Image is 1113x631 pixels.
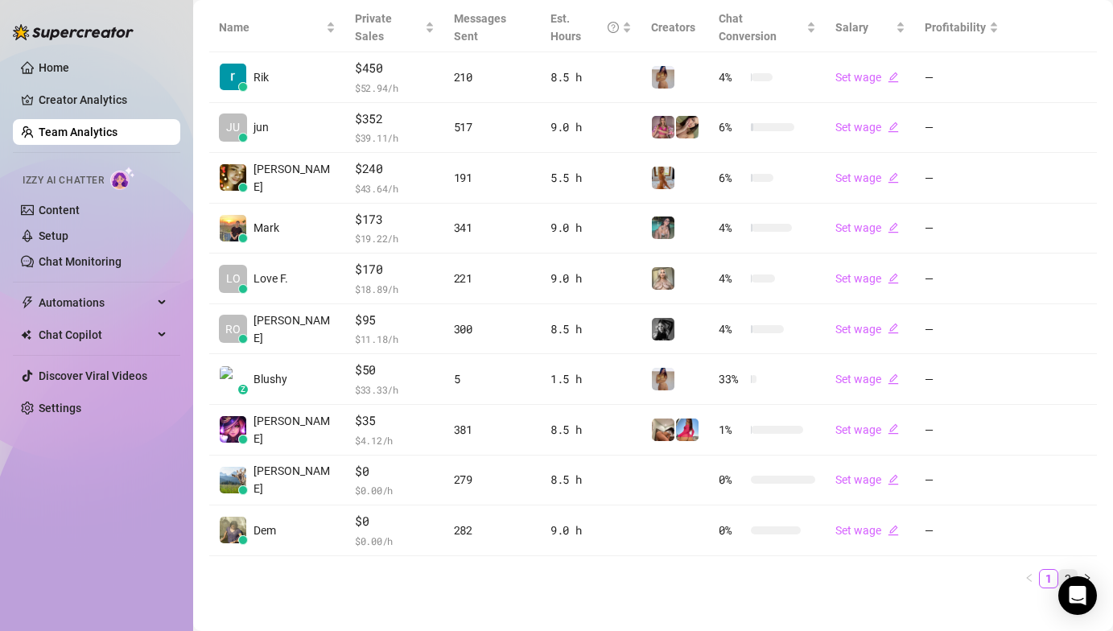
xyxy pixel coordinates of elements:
[355,462,435,481] span: $0
[550,270,633,287] div: 9.0 h
[888,273,899,284] span: edit
[925,21,986,34] span: Profitability
[254,118,269,136] span: jun
[355,281,435,297] span: $ 18.89 /h
[355,180,435,196] span: $ 43.64 /h
[39,255,122,268] a: Chat Monitoring
[550,421,633,439] div: 8.5 h
[254,270,288,287] span: Love F.
[39,402,81,414] a: Settings
[888,172,899,184] span: edit
[888,525,899,536] span: edit
[39,290,153,315] span: Automations
[719,219,744,237] span: 4 %
[355,210,435,229] span: $173
[454,118,531,136] div: 517
[355,230,435,246] span: $ 19.22 /h
[915,304,1008,355] td: —
[888,474,899,485] span: edit
[835,473,899,486] a: Set wageedit
[550,370,633,388] div: 1.5 h
[220,64,246,90] img: Rik
[888,323,899,334] span: edit
[1020,569,1039,588] button: left
[454,522,531,539] div: 282
[355,512,435,531] span: $0
[454,370,531,388] div: 5
[209,3,345,52] th: Name
[39,87,167,113] a: Creator Analytics
[454,169,531,187] div: 191
[454,471,531,489] div: 279
[454,270,531,287] div: 221
[1039,569,1058,588] li: 1
[915,204,1008,254] td: —
[719,370,744,388] span: 33 %
[652,419,674,441] img: Chloe (VIP)
[21,329,31,340] img: Chat Copilot
[915,456,1008,506] td: —
[652,217,674,239] img: MJaee (VIP)
[355,482,435,498] span: $ 0.00 /h
[835,21,868,34] span: Salary
[676,116,699,138] img: Mocha (VIP)
[254,219,279,237] span: Mark
[355,411,435,431] span: $35
[641,3,709,52] th: Creators
[915,153,1008,204] td: —
[355,432,435,448] span: $ 4.12 /h
[1078,569,1097,588] li: Next Page
[110,167,135,190] img: AI Chatter
[608,10,619,45] span: question-circle
[835,524,899,537] a: Set wageedit
[652,318,674,340] img: Kennedy (VIP)
[550,169,633,187] div: 5.5 h
[652,66,674,89] img: Georgia (VIP)
[550,320,633,338] div: 8.5 h
[39,369,147,382] a: Discover Viral Videos
[355,109,435,129] span: $352
[1078,569,1097,588] button: right
[254,412,336,447] span: [PERSON_NAME]
[355,331,435,347] span: $ 11.18 /h
[550,219,633,237] div: 9.0 h
[550,10,620,45] div: Est. Hours
[355,311,435,330] span: $95
[1058,576,1097,615] div: Open Intercom Messenger
[888,122,899,133] span: edit
[652,167,674,189] img: Celine (VIP)
[719,169,744,187] span: 6 %
[835,71,899,84] a: Set wageedit
[719,12,777,43] span: Chat Conversion
[226,118,240,136] span: JU
[835,272,899,285] a: Set wageedit
[719,270,744,287] span: 4 %
[39,61,69,74] a: Home
[835,171,899,184] a: Set wageedit
[835,323,899,336] a: Set wageedit
[915,354,1008,405] td: —
[355,260,435,279] span: $170
[1058,569,1078,588] li: 2
[454,320,531,338] div: 300
[550,522,633,539] div: 9.0 h
[652,267,674,290] img: Ellie (VIP)
[1024,573,1034,583] span: left
[254,160,336,196] span: [PERSON_NAME]
[39,126,117,138] a: Team Analytics
[719,68,744,86] span: 4 %
[39,204,80,217] a: Content
[1020,569,1039,588] li: Previous Page
[835,373,899,386] a: Set wageedit
[226,270,241,287] span: LO
[39,322,153,348] span: Chat Copilot
[23,173,104,188] span: Izzy AI Chatter
[355,59,435,78] span: $450
[238,385,248,394] div: z
[835,121,899,134] a: Set wageedit
[915,405,1008,456] td: —
[888,72,899,83] span: edit
[719,522,744,539] span: 0 %
[254,311,336,347] span: [PERSON_NAME]
[652,116,674,138] img: Tabby (VIP)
